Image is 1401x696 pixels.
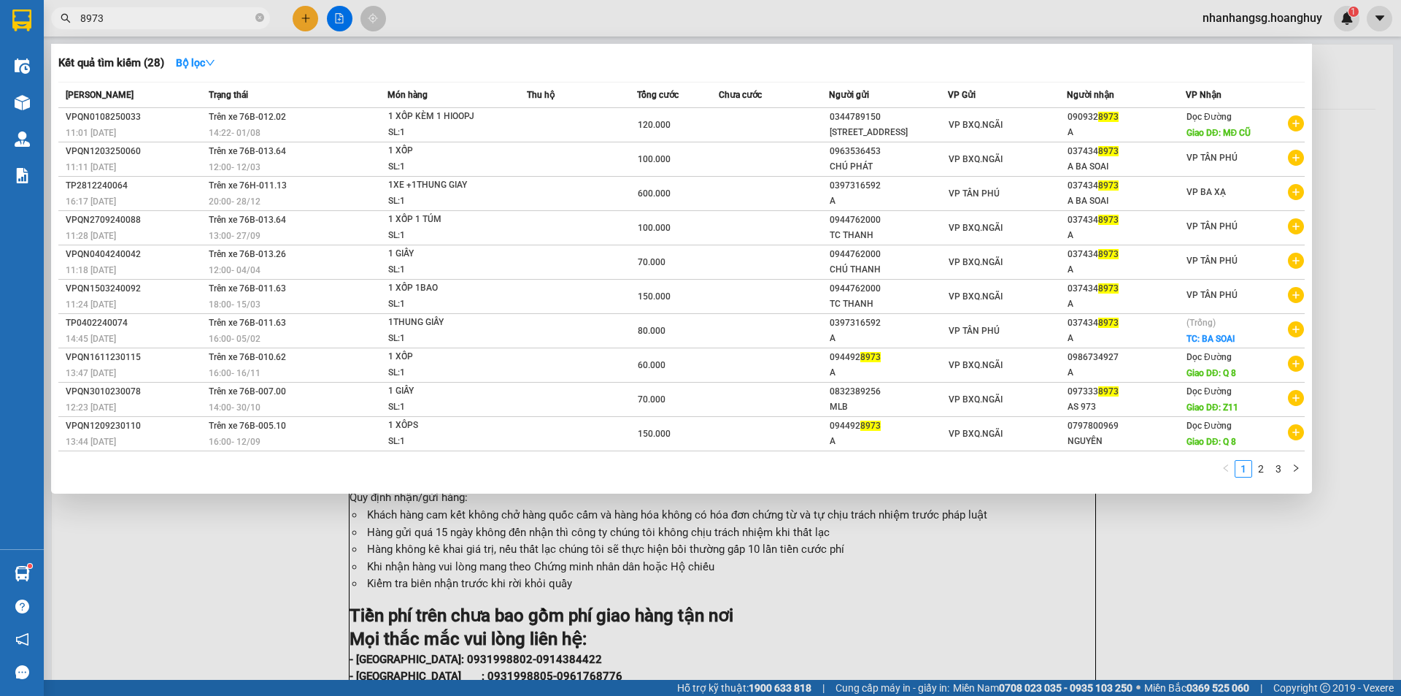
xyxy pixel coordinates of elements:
[176,57,215,69] strong: Bộ lọc
[1098,146,1119,156] span: 8973
[1186,187,1226,197] span: VP BA XẠ
[638,257,665,267] span: 70.000
[66,128,116,138] span: 11:01 [DATE]
[1287,460,1305,478] button: right
[66,213,204,228] div: VPQN2709240088
[66,368,116,378] span: 13:47 [DATE]
[1068,434,1185,449] div: NGUYÊN
[1098,283,1119,294] span: 8973
[638,326,665,336] span: 80.000
[15,665,29,679] span: message
[1270,460,1287,478] li: 3
[80,10,252,26] input: Tìm tên, số ĐT hoặc mã đơn
[1068,247,1185,262] div: 037434
[209,368,260,378] span: 16:00 - 16/11
[209,299,260,310] span: 18:00 - 15/03
[1186,128,1251,138] span: Giao DĐ: MĐ CŨ
[1067,90,1114,100] span: Người nhận
[949,394,1003,405] span: VP BXQ.NGÃI
[830,194,947,209] div: A
[830,316,947,331] div: 0397316592
[66,144,204,159] div: VPQN1203250060
[1288,287,1304,303] span: plus-circle
[66,350,204,365] div: VPQN1611230115
[1068,262,1185,278] div: A
[1186,90,1221,100] span: VP Nhận
[1068,365,1185,380] div: A
[388,143,498,159] div: 1 XỐP
[949,326,1000,336] span: VP TÂN PHÚ
[15,632,29,646] span: notification
[209,265,260,275] span: 12:00 - 04/04
[829,90,869,100] span: Người gửi
[1288,424,1304,440] span: plus-circle
[860,352,881,362] span: 8973
[948,90,976,100] span: VP Gửi
[388,177,498,194] div: 1XE +1THUNG GIAY
[1217,460,1235,478] li: Previous Page
[1068,297,1185,312] div: A
[388,349,498,365] div: 1 XỐP
[66,418,204,434] div: VPQN1209230110
[1186,112,1232,122] span: Dọc Đường
[1186,437,1236,447] span: Giao DĐ: Q 8
[830,228,947,243] div: TC THANH
[66,316,204,331] div: TP0402240074
[1068,213,1185,228] div: 037434
[949,154,1003,164] span: VP BXQ.NGÃI
[15,58,30,74] img: warehouse-icon
[1068,384,1185,399] div: 097333
[1186,386,1232,397] span: Dọc Đường
[205,58,215,68] span: down
[388,365,498,381] div: SL: 1
[830,297,947,312] div: TC THANH
[15,566,30,581] img: warehouse-icon
[830,331,947,346] div: A
[1186,402,1238,413] span: Giao DĐ: Z11
[1098,180,1119,191] span: 8973
[1288,253,1304,269] span: plus-circle
[387,90,428,100] span: Món hàng
[1098,318,1119,328] span: 8973
[209,283,286,294] span: Trên xe 76B-011.63
[830,213,947,228] div: 0944762000
[209,196,260,207] span: 20:00 - 28/12
[209,128,260,138] span: 14:22 - 01/08
[255,13,264,22] span: close-circle
[1068,418,1185,434] div: 0797800969
[1068,228,1185,243] div: A
[638,429,671,439] span: 150.000
[66,247,204,262] div: VPQN0404240042
[1270,461,1286,477] a: 3
[209,180,287,191] span: Trên xe 76H-011.13
[949,223,1003,233] span: VP BXQ.NGÃI
[66,384,204,399] div: VPQN3010230078
[830,125,947,140] div: [STREET_ADDRESS]
[388,212,498,228] div: 1 XỐP 1 TÚM
[209,112,286,122] span: Trên xe 76B-012.02
[66,178,204,194] div: TP2812240064
[830,247,947,262] div: 0944762000
[1186,221,1238,232] span: VP TÂN PHÚ
[388,418,498,434] div: 1 XÔPS
[1068,331,1185,346] div: A
[15,131,30,147] img: warehouse-icon
[1068,144,1185,159] div: 037434
[66,265,116,275] span: 11:18 [DATE]
[1288,115,1304,131] span: plus-circle
[66,281,204,297] div: VPQN1503240092
[830,384,947,399] div: 0832389256
[830,144,947,159] div: 0963536453
[388,297,498,313] div: SL: 1
[830,159,947,175] div: CHÚ PHÁT
[1221,464,1230,473] span: left
[66,231,116,241] span: 11:28 [DATE]
[66,110,204,125] div: VPQN0108250033
[949,188,1000,199] span: VP TÂN PHÚ
[388,159,498,175] div: SL: 1
[830,365,947,380] div: A
[1186,153,1238,163] span: VP TÂN PHÚ
[66,196,116,207] span: 16:17 [DATE]
[209,162,260,172] span: 12:00 - 12/03
[388,280,498,297] div: 1 XỐP 1BAO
